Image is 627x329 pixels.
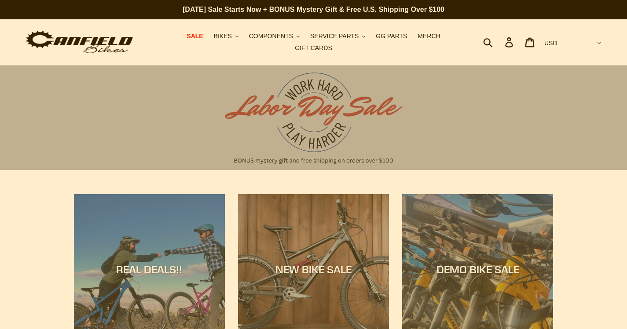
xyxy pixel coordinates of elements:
span: COMPONENTS [249,33,293,40]
span: SALE [187,33,203,40]
button: COMPONENTS [245,30,304,42]
a: SALE [182,30,207,42]
div: NEW BIKE SALE [238,263,389,276]
span: SERVICE PARTS [310,33,359,40]
div: DEMO BIKE SALE [402,263,553,276]
a: MERCH [413,30,444,42]
a: GG PARTS [371,30,411,42]
img: Canfield Bikes [24,29,134,56]
button: BIKES [209,30,243,42]
span: GIFT CARDS [295,44,332,52]
button: SERVICE PARTS [306,30,370,42]
input: Search [488,33,510,52]
a: GIFT CARDS [290,42,337,54]
div: REAL DEALS!! [74,263,225,276]
span: GG PARTS [376,33,407,40]
span: MERCH [418,33,440,40]
span: BIKES [214,33,232,40]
